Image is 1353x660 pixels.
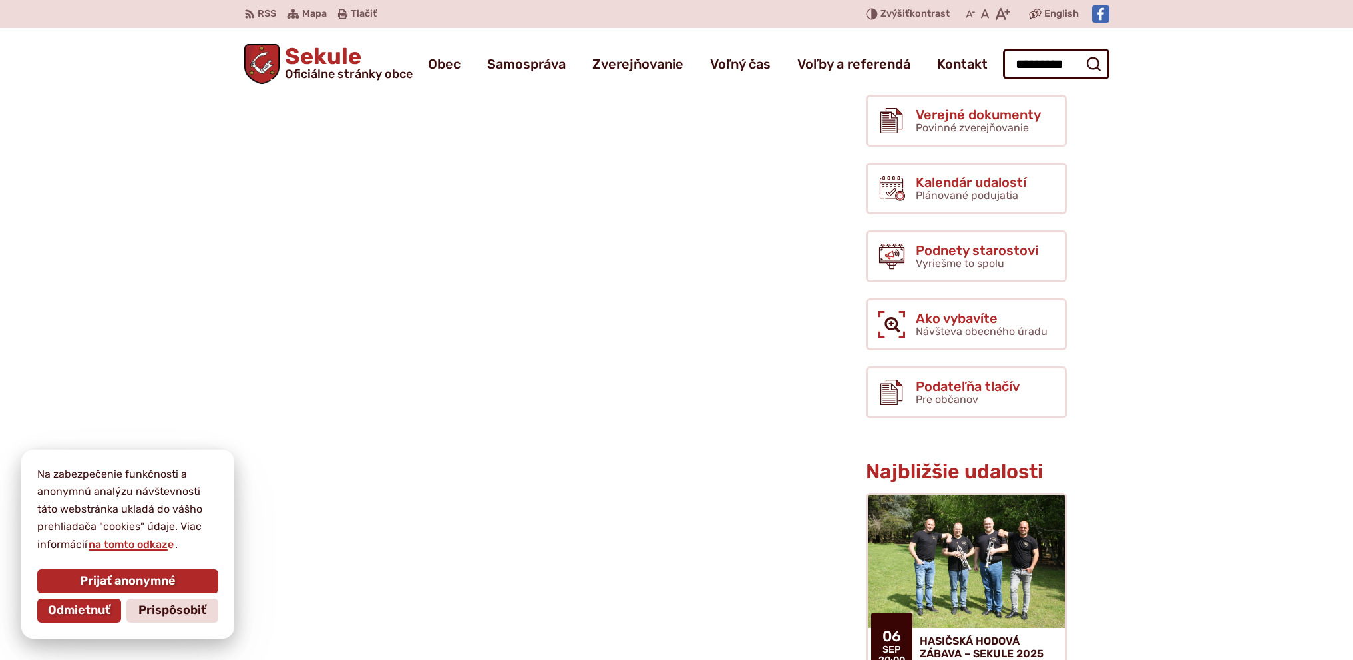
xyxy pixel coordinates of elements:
a: Voľný čas [710,45,771,83]
a: Ako vybavíte Návšteva obecného úradu [866,298,1067,350]
span: Podnety starostovi [916,243,1038,258]
img: Prejsť na Facebook stránku [1092,5,1109,23]
a: Samospráva [487,45,566,83]
a: English [1042,6,1081,22]
span: English [1044,6,1079,22]
a: Verejné dokumenty Povinné zverejňovanie [866,95,1067,147]
span: kontrast [880,9,950,20]
span: Pre občanov [916,393,978,406]
span: Prijať anonymné [80,574,176,589]
span: Podateľňa tlačív [916,379,1020,394]
span: Verejné dokumenty [916,107,1041,122]
span: Prispôsobiť [138,603,206,618]
span: Sekule [280,45,413,80]
img: Prejsť na domovskú stránku [244,44,280,84]
span: Návšteva obecného úradu [916,325,1048,338]
span: Oficiálne stránky obce [285,68,413,80]
span: Ako vybavíte [916,311,1048,326]
p: Na zabezpečenie funkčnosti a anonymnú analýzu návštevnosti táto webstránka ukladá do vášho prehli... [37,466,218,553]
a: Obec [428,45,461,83]
a: na tomto odkaze [87,538,175,551]
span: sep [878,645,905,655]
a: Podateľňa tlačív Pre občanov [866,366,1067,418]
a: Logo Sekule, prejsť na domovskú stránku. [244,44,413,84]
a: Zverejňovanie [592,45,683,83]
span: Vyriešme to spolu [916,257,1004,270]
h3: Najbližšie udalosti [866,461,1067,483]
span: Kalendár udalostí [916,175,1026,190]
span: 06 [878,629,905,645]
button: Odmietnuť [37,599,121,623]
span: Povinné zverejňovanie [916,121,1029,134]
span: Plánované podujatia [916,189,1018,202]
span: Tlačiť [351,9,377,20]
a: Voľby a referendá [797,45,910,83]
button: Prispôsobiť [126,599,218,623]
h4: HASIČSKÁ HODOVÁ ZÁBAVA – SEKULE 2025 [920,635,1054,660]
a: Kalendár udalostí Plánované podujatia [866,163,1067,214]
a: Podnety starostovi Vyriešme to spolu [866,230,1067,282]
span: Odmietnuť [48,603,110,618]
span: RSS [258,6,276,22]
button: Prijať anonymné [37,569,218,593]
span: Mapa [302,6,327,22]
span: Zvýšiť [880,8,910,19]
a: Kontakt [937,45,988,83]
